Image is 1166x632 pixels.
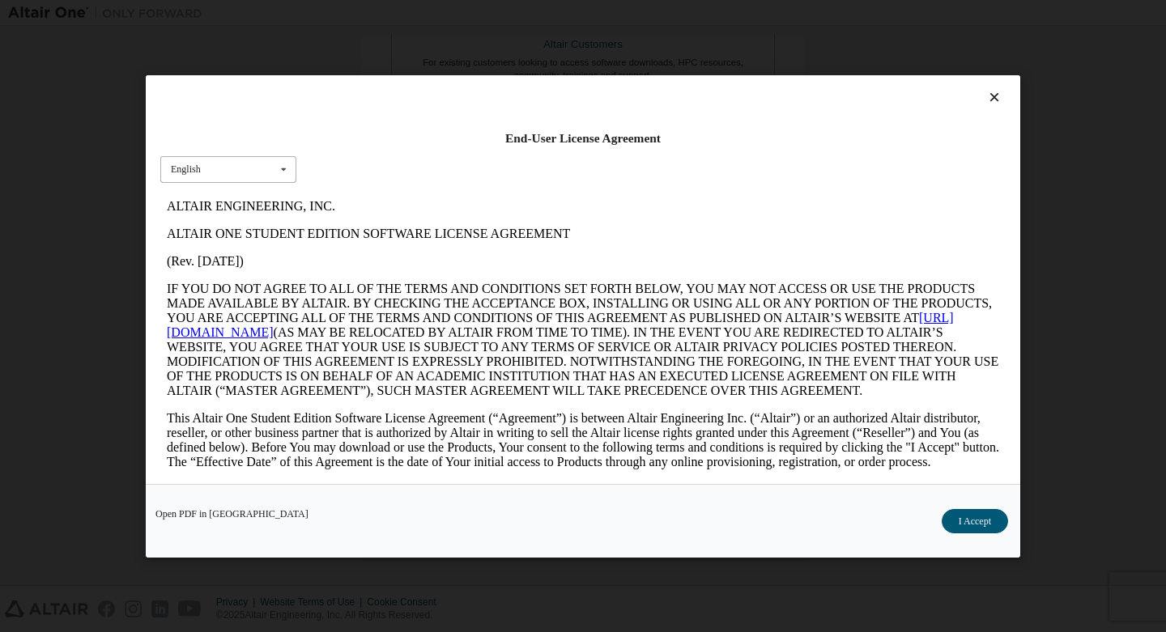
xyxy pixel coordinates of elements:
a: Open PDF in [GEOGRAPHIC_DATA] [155,508,309,518]
div: End-User License Agreement [160,130,1006,146]
button: I Accept [942,508,1008,532]
p: ALTAIR ONE STUDENT EDITION SOFTWARE LICENSE AGREEMENT [6,34,839,49]
p: ALTAIR ENGINEERING, INC. [6,6,839,21]
p: This Altair One Student Edition Software License Agreement (“Agreement”) is between Altair Engine... [6,218,839,277]
p: IF YOU DO NOT AGREE TO ALL OF THE TERMS AND CONDITIONS SET FORTH BELOW, YOU MAY NOT ACCESS OR USE... [6,89,839,206]
a: [URL][DOMAIN_NAME] [6,118,794,146]
div: English [171,164,201,174]
p: (Rev. [DATE]) [6,62,839,76]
